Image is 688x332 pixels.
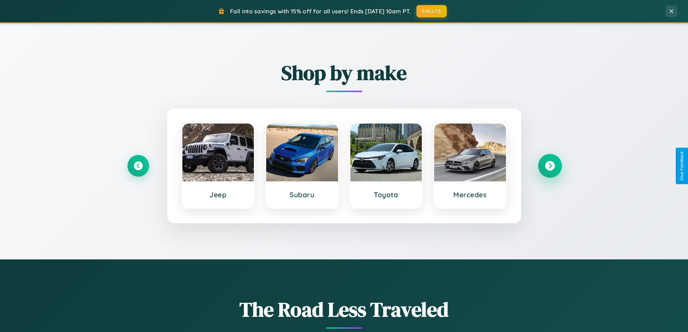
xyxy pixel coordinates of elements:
[127,296,561,323] h1: The Road Less Traveled
[230,8,411,15] span: Fall into savings with 15% off for all users! Ends [DATE] 10am PT.
[441,190,499,199] h3: Mercedes
[679,151,684,181] div: Give Feedback
[416,5,447,17] button: FALL15
[190,190,247,199] h3: Jeep
[273,190,331,199] h3: Subaru
[358,190,415,199] h3: Toyota
[127,59,561,87] h2: Shop by make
